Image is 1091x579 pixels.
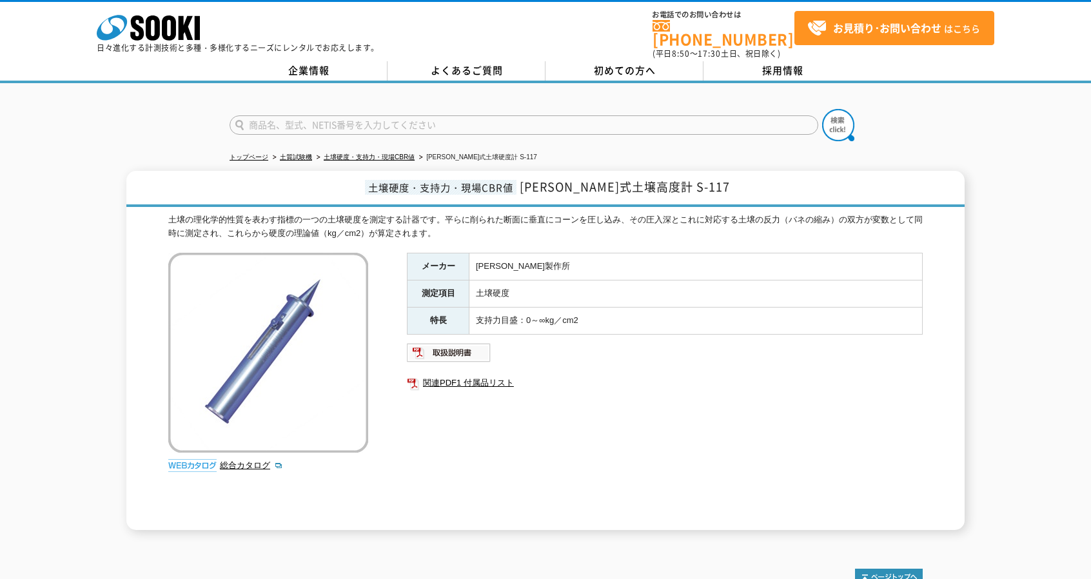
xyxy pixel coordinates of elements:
img: 山中式土壌硬度計 S-117 [168,253,368,453]
span: 17:30 [698,48,721,59]
span: 8:50 [672,48,690,59]
a: 採用情報 [703,61,861,81]
td: [PERSON_NAME]製作所 [469,253,923,280]
a: 企業情報 [230,61,388,81]
a: 取扱説明書 [407,351,491,360]
span: 土壌硬度・支持力・現場CBR値 [365,180,516,195]
a: お見積り･お問い合わせはこちら [794,11,994,45]
a: 初めての方へ [545,61,703,81]
td: 土壌硬度 [469,280,923,308]
li: [PERSON_NAME]式土壌硬度計 S-117 [417,151,537,164]
span: [PERSON_NAME]式土壌高度計 S-117 [520,178,730,195]
span: お電話でのお問い合わせは [653,11,794,19]
input: 商品名、型式、NETIS番号を入力してください [230,115,818,135]
th: メーカー [408,253,469,280]
a: よくあるご質問 [388,61,545,81]
span: (平日 ～ 土日、祝日除く) [653,48,780,59]
a: 総合カタログ [220,460,283,470]
a: 土壌硬度・支持力・現場CBR値 [324,153,415,161]
strong: お見積り･お問い合わせ [833,20,941,35]
p: 日々進化する計測技術と多種・多様化するニーズにレンタルでお応えします。 [97,44,379,52]
span: はこちら [807,19,980,38]
a: 土質試験機 [280,153,312,161]
td: 支持力目盛：0～∞kg／cm2 [469,308,923,335]
th: 測定項目 [408,280,469,308]
a: [PHONE_NUMBER] [653,20,794,46]
a: 関連PDF1 付属品リスト [407,375,923,391]
img: btn_search.png [822,109,854,141]
img: webカタログ [168,459,217,472]
span: 初めての方へ [594,63,656,77]
img: 取扱説明書 [407,342,491,363]
div: 土壌の理化学的性質を表わす指標の一つの土壌硬度を測定する計器です。平らに削られた断面に垂直にコーンを圧し込み、その圧入深とこれに対応する土壌の反力（バネの縮み）の双方が変数として同時に測定され、... [168,213,923,240]
a: トップページ [230,153,268,161]
th: 特長 [408,308,469,335]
